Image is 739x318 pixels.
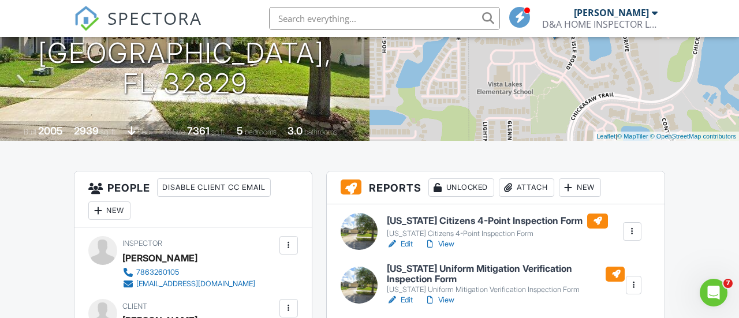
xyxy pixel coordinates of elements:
div: [US_STATE] Citizens 4-Point Inspection Form [387,229,608,238]
span: sq.ft. [211,128,226,136]
div: Unlocked [428,178,494,197]
div: 2939 [74,125,99,137]
h6: [US_STATE] Citizens 4-Point Inspection Form [387,214,608,229]
input: Search everything... [269,7,500,30]
div: 5 [237,125,243,137]
a: [US_STATE] Citizens 4-Point Inspection Form [US_STATE] Citizens 4-Point Inspection Form [387,214,608,239]
span: Lot Size [161,128,185,136]
a: © OpenStreetMap contributors [650,133,736,140]
h1: [STREET_ADDRESS] [GEOGRAPHIC_DATA], FL 32829 [18,8,351,99]
span: bathrooms [304,128,337,136]
a: View [424,238,454,250]
a: Leaflet [596,133,615,140]
a: SPECTORA [74,16,202,40]
h6: [US_STATE] Uniform Mitigation Verification Inspection Form [387,264,625,284]
a: Edit [387,238,413,250]
div: | [594,132,739,141]
span: bedrooms [245,128,277,136]
span: 7 [723,279,733,288]
a: © MapTiler [617,133,648,140]
div: 7361 [187,125,210,137]
div: 7863260105 [136,268,179,277]
div: New [88,201,130,220]
div: Disable Client CC Email [157,178,271,197]
iframe: Intercom live chat [700,279,727,306]
div: [PERSON_NAME] [574,7,649,18]
div: [PERSON_NAME] [122,249,197,267]
div: [US_STATE] Uniform Mitigation Verification Inspection Form [387,285,625,294]
div: [EMAIL_ADDRESS][DOMAIN_NAME] [136,279,255,289]
a: View [424,294,454,306]
h3: People [74,171,312,227]
span: Built [24,128,36,136]
span: SPECTORA [107,6,202,30]
a: 7863260105 [122,267,255,278]
span: slab [137,128,150,136]
div: Attach [499,178,554,197]
a: [EMAIL_ADDRESS][DOMAIN_NAME] [122,278,255,290]
span: Client [122,302,147,310]
div: 3.0 [288,125,303,137]
div: 2005 [38,125,63,137]
h3: Reports [327,171,665,204]
span: Inspector [122,239,162,248]
a: [US_STATE] Uniform Mitigation Verification Inspection Form [US_STATE] Uniform Mitigation Verifica... [387,264,625,294]
span: sq. ft. [100,128,117,136]
a: Edit [387,294,413,306]
div: D&A HOME INSPECTOR LLC [542,18,658,30]
img: The Best Home Inspection Software - Spectora [74,6,99,31]
div: New [559,178,601,197]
